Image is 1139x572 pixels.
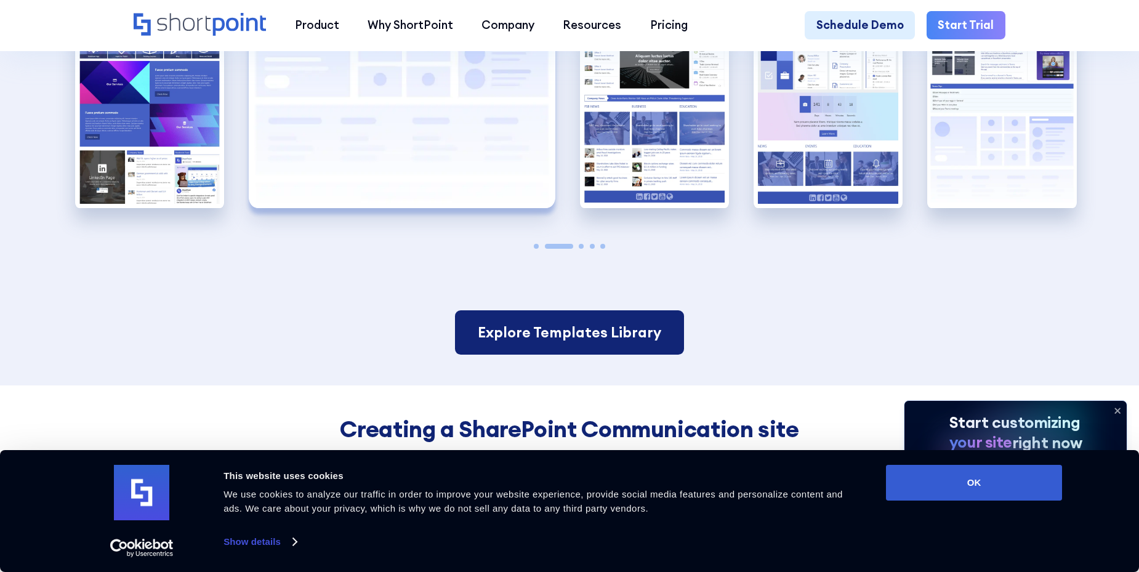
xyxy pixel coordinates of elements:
span: Go to slide 1 [534,244,539,249]
div: Product [295,17,339,34]
a: Resources [549,11,635,39]
a: Pricing [636,11,702,39]
span: Go to slide 5 [600,244,605,249]
a: Company [467,11,549,39]
h4: Creating a SharePoint Communication site [249,416,890,443]
div: 5 / 5 [927,25,1076,208]
div: 3 / 5 [580,25,729,208]
a: Explore Templates Library [455,310,684,355]
a: Schedule Demo [805,11,915,39]
a: Why ShortPoint [353,11,467,39]
a: Show details [223,533,296,551]
span: Go to slide 3 [579,244,584,249]
a: Start Trial [927,11,1005,39]
div: 1 / 5 [75,25,224,208]
div: Resources [563,17,621,34]
div: Why ShortPoint [368,17,453,34]
button: OK [886,465,1062,501]
a: Product [281,11,353,39]
img: SharePoint Communication site example for news [580,25,729,208]
div: Company [481,17,534,34]
img: HR SharePoint site example for Homepage [75,25,224,208]
span: Go to slide 4 [590,244,595,249]
a: Home [134,13,266,38]
span: Go to slide 2 [545,244,573,249]
div: 4 / 5 [754,25,903,208]
span: We use cookies to analyze our traffic in order to improve your website experience, provide social... [223,489,843,514]
img: Internal SharePoint site example for knowledge base [927,25,1076,208]
img: HR SharePoint site example for documents [754,25,903,208]
div: This website uses cookies [223,469,858,483]
img: logo [114,465,169,520]
div: Pricing [650,17,688,34]
a: Usercentrics Cookiebot - opens in a new window [88,539,196,557]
